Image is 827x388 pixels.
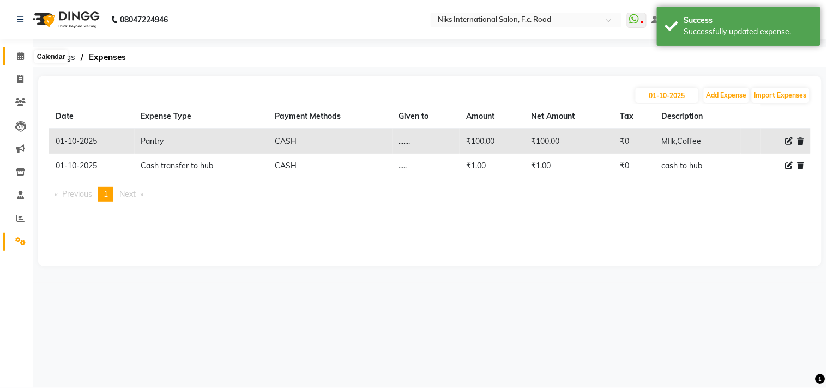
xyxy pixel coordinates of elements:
td: cash to hub [655,154,741,178]
th: Amount [460,104,524,129]
span: 1 [104,189,108,199]
span: Next [119,189,136,199]
th: Given to [393,104,460,129]
td: ₹100.00 [524,129,613,154]
td: CASH [268,154,392,178]
td: Pantry [135,129,269,154]
td: ....... [393,129,460,154]
td: ₹1.00 [524,154,613,178]
th: Net Amount [524,104,613,129]
td: ₹100.00 [460,129,524,154]
th: Description [655,104,741,129]
button: Add Expense [704,88,750,103]
span: Expenses [83,47,131,67]
td: ₹0 [613,154,655,178]
td: Cash transfer to hub [135,154,269,178]
div: Success [684,15,812,26]
span: Previous [62,189,92,199]
td: 01-10-2025 [49,154,135,178]
td: 01-10-2025 [49,129,135,154]
td: ₹1.00 [460,154,524,178]
th: Expense Type [135,104,269,129]
td: MIlk,Coffee [655,129,741,154]
td: ₹0 [613,129,655,154]
th: Tax [613,104,655,129]
td: CASH [268,129,392,154]
nav: Pagination [49,187,811,202]
b: 08047224946 [120,4,168,35]
td: ..... [393,154,460,178]
input: PLACEHOLDER.DATE [636,88,698,103]
div: Successfully updated expense. [684,26,812,38]
th: Date [49,104,135,129]
div: Calendar [34,50,68,63]
th: Payment Methods [268,104,392,129]
button: Import Expenses [752,88,810,103]
img: logo [28,4,102,35]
